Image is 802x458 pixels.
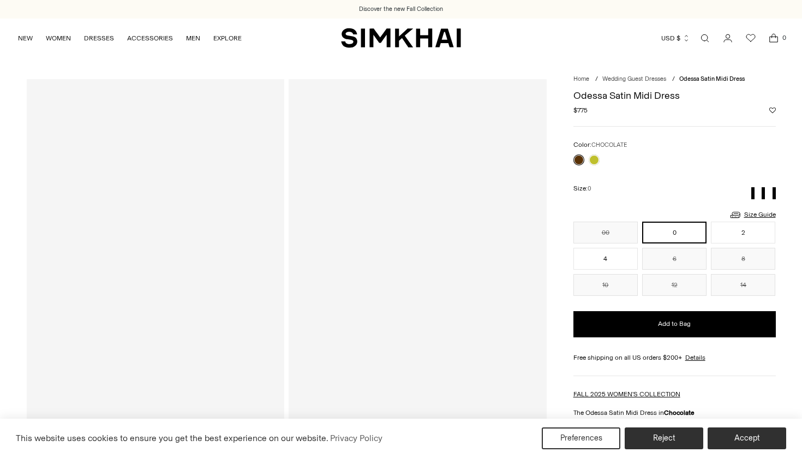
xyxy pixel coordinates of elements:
[573,140,627,150] label: Color:
[711,274,775,296] button: 14
[573,183,591,194] label: Size:
[573,353,776,362] div: Free shipping on all US orders $200+
[595,75,598,84] div: /
[573,91,776,100] h1: Odessa Satin Midi Dress
[84,26,114,50] a: DRESSES
[542,427,620,449] button: Preferences
[664,409,695,417] strong: Chocolate
[625,427,703,449] button: Reject
[573,75,589,82] a: Home
[779,33,789,43] span: 0
[711,222,775,243] button: 2
[573,408,776,418] p: The Odessa Satin Midi Dress in
[685,353,705,362] a: Details
[573,75,776,84] nav: breadcrumbs
[642,222,707,243] button: 0
[708,427,786,449] button: Accept
[213,26,242,50] a: EXPLORE
[588,185,591,192] span: 0
[46,26,71,50] a: WOMEN
[679,75,745,82] span: Odessa Satin Midi Dress
[658,319,691,329] span: Add to Bag
[591,141,627,148] span: CHOCOLATE
[740,27,762,49] a: Wishlist
[602,75,666,82] a: Wedding Guest Dresses
[16,433,328,443] span: This website uses cookies to ensure you get the best experience on our website.
[18,26,33,50] a: NEW
[769,107,776,114] button: Add to Wishlist
[341,27,461,49] a: SIMKHAI
[642,248,707,270] button: 6
[127,26,173,50] a: ACCESSORIES
[573,274,638,296] button: 10
[573,248,638,270] button: 4
[573,311,776,337] button: Add to Bag
[573,105,588,115] span: $775
[186,26,200,50] a: MEN
[717,27,739,49] a: Go to the account page
[661,26,690,50] button: USD $
[672,75,675,84] div: /
[729,208,776,222] a: Size Guide
[694,27,716,49] a: Open search modal
[711,248,775,270] button: 8
[763,27,785,49] a: Open cart modal
[359,5,443,14] a: Discover the new Fall Collection
[573,222,638,243] button: 00
[573,390,680,398] a: FALL 2025 WOMEN'S COLLECTION
[328,430,384,447] a: Privacy Policy (opens in a new tab)
[642,274,707,296] button: 12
